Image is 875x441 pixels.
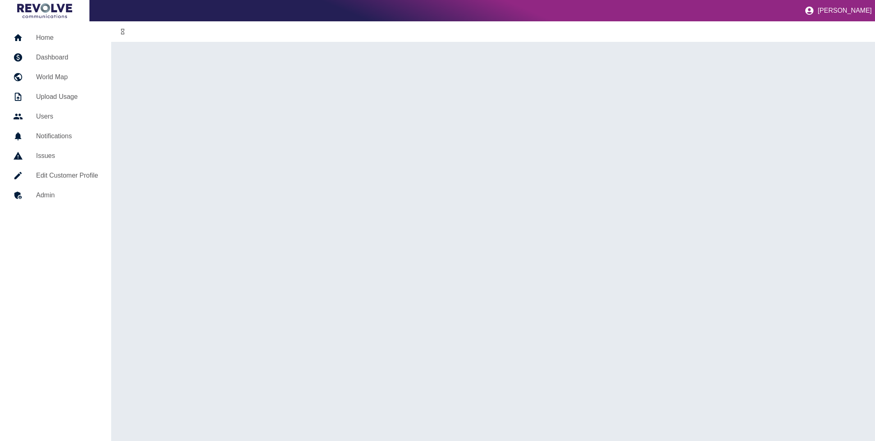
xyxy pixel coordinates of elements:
[7,67,105,87] a: World Map
[7,87,105,107] a: Upload Usage
[36,131,98,141] h5: Notifications
[7,166,105,185] a: Edit Customer Profile
[7,126,105,146] a: Notifications
[818,7,872,14] p: [PERSON_NAME]
[17,3,72,18] img: Logo
[36,171,98,181] h5: Edit Customer Profile
[36,92,98,102] h5: Upload Usage
[801,2,875,19] button: [PERSON_NAME]
[7,28,105,48] a: Home
[7,107,105,126] a: Users
[7,185,105,205] a: Admin
[36,72,98,82] h5: World Map
[7,146,105,166] a: Issues
[7,48,105,67] a: Dashboard
[36,190,98,200] h5: Admin
[36,53,98,62] h5: Dashboard
[36,33,98,43] h5: Home
[36,112,98,121] h5: Users
[36,151,98,161] h5: Issues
